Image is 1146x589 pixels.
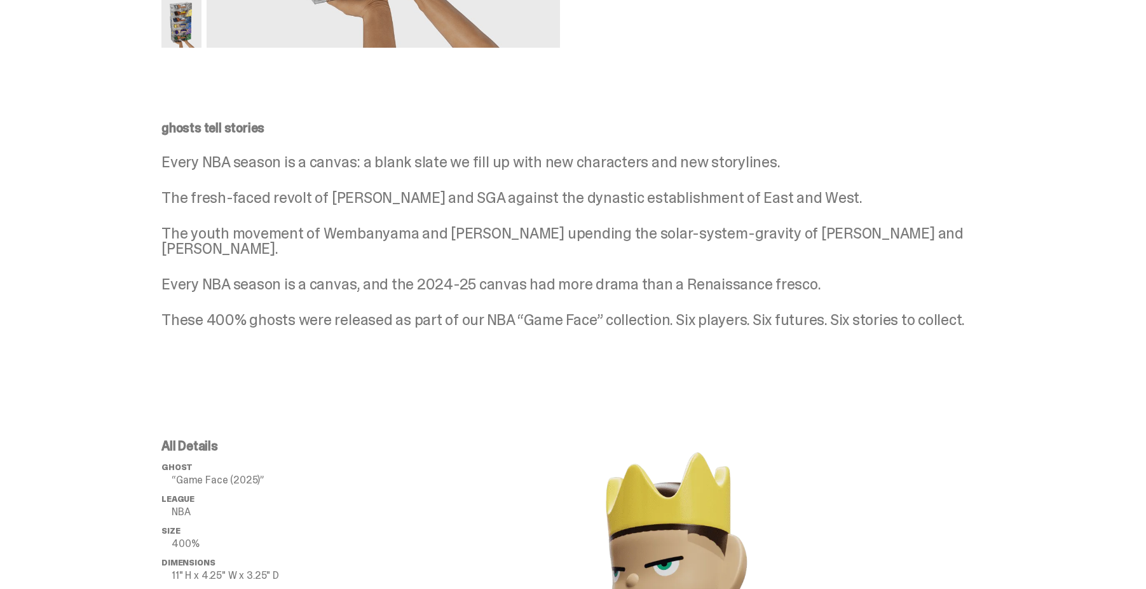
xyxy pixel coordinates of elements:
p: These 400% ghosts were released as part of our NBA “Game Face” collection. Six players. Six futur... [161,312,975,328]
p: ghosts tell stories [161,121,975,134]
p: Every NBA season is a canvas, and the 2024-25 canvas had more drama than a Renaissance fresco. [161,277,975,292]
span: League [161,494,194,504]
p: 11" H x 4.25" W x 3.25" D [172,571,365,581]
span: Dimensions [161,557,215,568]
span: ghost [161,462,193,473]
p: All Details [161,440,365,452]
p: The youth movement of Wembanyama and [PERSON_NAME] upending the solar-system-gravity of [PERSON_N... [161,226,975,256]
p: Every NBA season is a canvas: a blank slate we fill up with new characters and new storylines. [161,155,975,170]
p: NBA [172,507,365,517]
p: 400% [172,539,365,549]
p: “Game Face (2025)” [172,475,365,485]
span: Size [161,525,180,536]
p: The fresh-faced revolt of [PERSON_NAME] and SGA against the dynastic establishment of East and West. [161,190,975,205]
